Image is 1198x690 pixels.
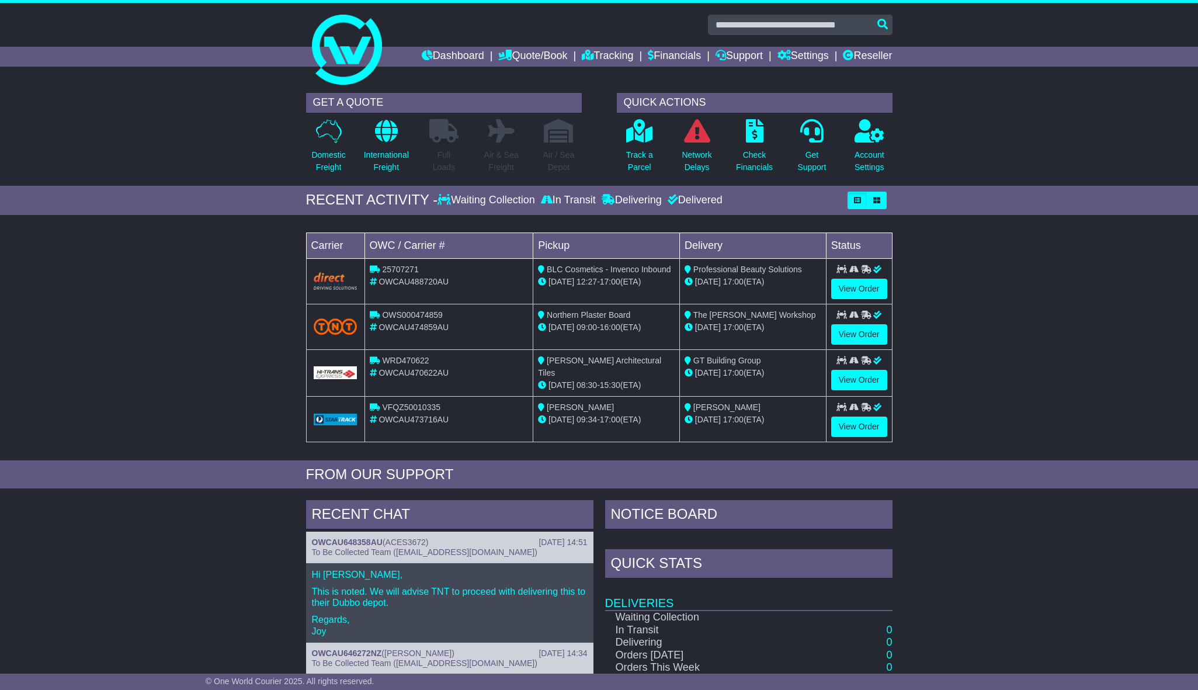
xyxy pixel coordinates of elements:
[605,611,773,624] td: Waiting Collection
[363,119,409,180] a: InternationalFreight
[429,149,459,174] p: Full Loads
[314,272,357,290] img: Direct.png
[577,277,597,286] span: 12:27
[538,356,661,377] span: [PERSON_NAME] Architectural Tiles
[682,149,711,174] p: Network Delays
[693,265,802,274] span: Professional Beauty Solutions
[605,636,773,649] td: Delivering
[831,417,887,437] a: View Order
[306,93,582,113] div: GET A QUOTE
[648,47,701,67] a: Financials
[382,265,418,274] span: 25707271
[695,277,721,286] span: [DATE]
[314,414,357,425] img: GetCarrierServiceLogo
[886,661,892,673] a: 0
[314,318,357,334] img: TNT_Domestic.png
[379,323,449,332] span: OWCAU474859AU
[384,649,452,658] span: [PERSON_NAME]
[723,277,744,286] span: 17:00
[312,547,537,557] span: To Be Collected Team ([EMAIL_ADDRESS][DOMAIN_NAME])
[312,649,382,658] a: OWCAU646272NZ
[311,149,345,174] p: Domestic Freight
[312,538,588,547] div: ( )
[577,323,597,332] span: 09:00
[306,466,893,483] div: FROM OUR SUPPORT
[826,233,892,258] td: Status
[312,614,588,636] p: Regards, Joy
[498,47,567,67] a: Quote/Book
[312,586,588,608] p: This is noted. We will advise TNT to proceed with delivering this to their Dubbo depot.
[548,415,574,424] span: [DATE]
[582,47,633,67] a: Tracking
[797,149,826,174] p: Get Support
[312,569,588,580] p: Hi [PERSON_NAME],
[679,233,826,258] td: Delivery
[723,368,744,377] span: 17:00
[577,415,597,424] span: 09:34
[306,233,364,258] td: Carrier
[605,649,773,662] td: Orders [DATE]
[382,356,429,365] span: WRD470622
[723,323,744,332] span: 17:00
[386,538,426,547] span: ACES3672
[539,649,587,658] div: [DATE] 14:34
[538,379,675,391] div: - (ETA)
[693,356,761,365] span: GT Building Group
[577,380,597,390] span: 08:30
[831,279,887,299] a: View Order
[548,380,574,390] span: [DATE]
[693,310,816,320] span: The [PERSON_NAME] Workshop
[437,194,537,207] div: Waiting Collection
[547,310,630,320] span: Northern Plaster Board
[854,119,885,180] a: AccountSettings
[605,661,773,674] td: Orders This Week
[605,581,893,611] td: Deliveries
[695,415,721,424] span: [DATE]
[600,415,620,424] span: 17:00
[312,538,383,547] a: OWCAU648358AU
[379,415,449,424] span: OWCAU473716AU
[543,149,575,174] p: Air / Sea Depot
[685,276,821,288] div: (ETA)
[831,370,887,390] a: View Order
[600,380,620,390] span: 15:30
[306,192,438,209] div: RECENT ACTIVITY -
[206,677,374,686] span: © One World Courier 2025. All rights reserved.
[600,323,620,332] span: 16:00
[626,119,654,180] a: Track aParcel
[599,194,665,207] div: Delivering
[685,367,821,379] div: (ETA)
[605,549,893,581] div: Quick Stats
[886,624,892,636] a: 0
[539,538,587,547] div: [DATE] 14:51
[843,47,892,67] a: Reseller
[886,649,892,661] a: 0
[695,323,721,332] span: [DATE]
[547,403,614,412] span: [PERSON_NAME]
[736,149,773,174] p: Check Financials
[379,368,449,377] span: OWCAU470622AU
[685,414,821,426] div: (ETA)
[382,310,443,320] span: OWS000474859
[538,194,599,207] div: In Transit
[379,277,449,286] span: OWCAU488720AU
[314,366,357,379] img: GetCarrierServiceLogo
[723,415,744,424] span: 17:00
[685,321,821,334] div: (ETA)
[626,149,653,174] p: Track a Parcel
[600,277,620,286] span: 17:00
[855,149,884,174] p: Account Settings
[548,323,574,332] span: [DATE]
[538,321,675,334] div: - (ETA)
[382,403,440,412] span: VFQZ50010335
[312,658,537,668] span: To Be Collected Team ([EMAIL_ADDRESS][DOMAIN_NAME])
[547,265,671,274] span: BLC Cosmetics - Invenco Inbound
[422,47,484,67] a: Dashboard
[306,500,593,532] div: RECENT CHAT
[665,194,723,207] div: Delivered
[693,403,761,412] span: [PERSON_NAME]
[484,149,519,174] p: Air & Sea Freight
[538,276,675,288] div: - (ETA)
[364,149,409,174] p: International Freight
[364,233,533,258] td: OWC / Carrier #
